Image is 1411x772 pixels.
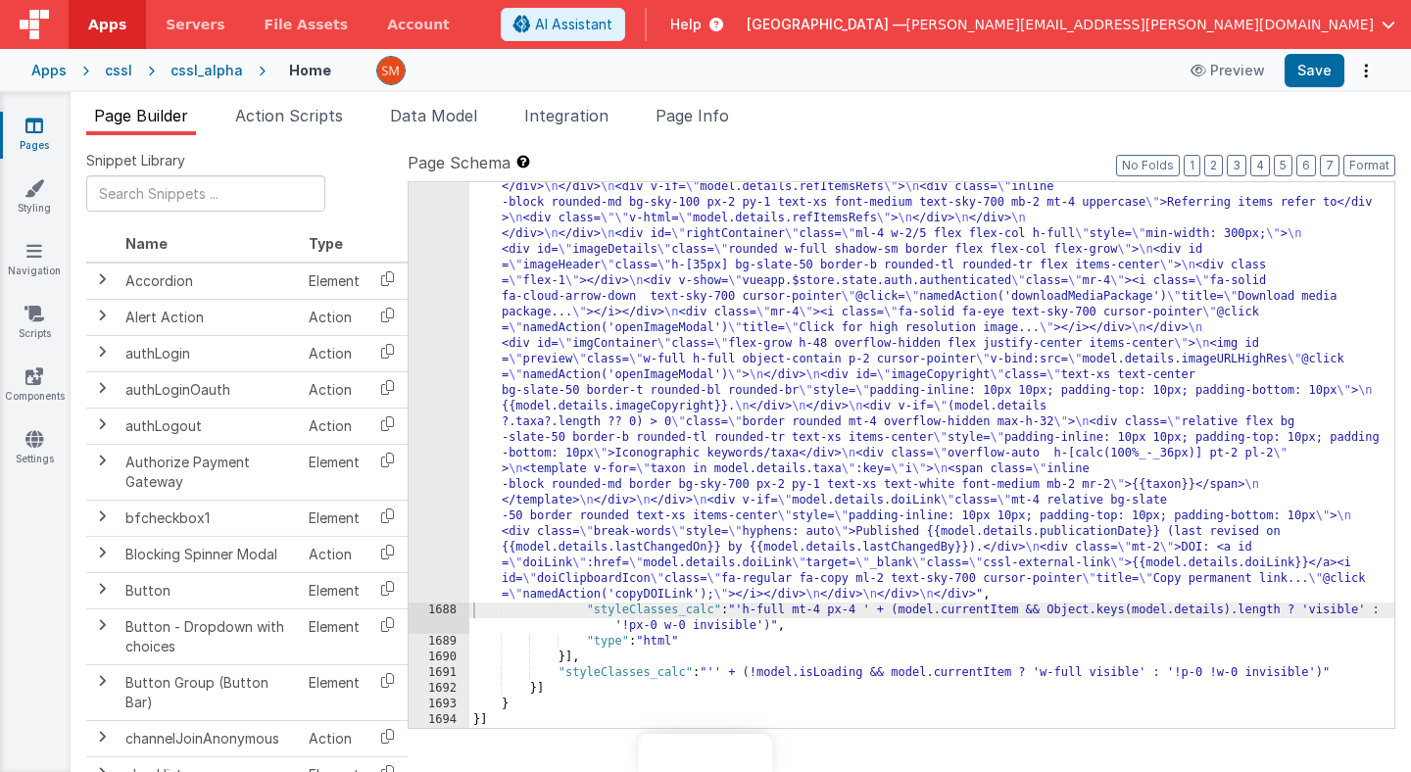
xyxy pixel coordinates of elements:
h4: Home [289,63,331,77]
td: Authorize Payment Gateway [118,444,301,500]
button: 6 [1296,155,1316,176]
button: Options [1352,57,1380,84]
div: 1693 [409,697,469,712]
div: 1688 [409,603,469,634]
div: Apps [31,61,67,80]
td: Button Group (Button Bar) [118,664,301,720]
img: e9616e60dfe10b317d64a5e98ec8e357 [377,57,405,84]
span: AI Assistant [535,15,612,34]
button: 7 [1320,155,1339,176]
td: Action [301,335,367,371]
td: Button [118,572,301,608]
td: Element [301,263,367,300]
div: 1694 [409,712,469,728]
button: 1 [1184,155,1200,176]
span: [GEOGRAPHIC_DATA] — [747,15,906,34]
td: Element [301,500,367,536]
button: Format [1343,155,1395,176]
span: Page Info [656,106,729,125]
td: bfcheckbox1 [118,500,301,536]
td: Action [301,720,367,756]
td: Accordion [118,263,301,300]
span: Type [309,235,343,252]
td: Alert Action [118,299,301,335]
td: Element [301,608,367,664]
span: Apps [88,15,126,34]
td: Element [301,444,367,500]
td: authLogout [118,408,301,444]
button: [GEOGRAPHIC_DATA] — [PERSON_NAME][EMAIL_ADDRESS][PERSON_NAME][DOMAIN_NAME] [747,15,1395,34]
div: 1689 [409,634,469,650]
span: Name [125,235,168,252]
td: Button - Dropdown with choices [118,608,301,664]
td: Action [301,408,367,444]
td: Action [301,536,367,572]
button: AI Assistant [501,8,625,41]
span: Help [670,15,702,34]
td: authLogin [118,335,301,371]
span: Data Model [390,106,477,125]
td: Element [301,664,367,720]
span: File Assets [265,15,349,34]
button: Save [1285,54,1344,87]
div: cssl_alpha [170,61,243,80]
button: 4 [1250,155,1270,176]
input: Search Snippets ... [86,175,325,212]
div: 1692 [409,681,469,697]
span: [PERSON_NAME][EMAIL_ADDRESS][PERSON_NAME][DOMAIN_NAME] [906,15,1374,34]
td: Blocking Spinner Modal [118,536,301,572]
span: Page Builder [94,106,188,125]
span: Snippet Library [86,151,185,170]
button: 5 [1274,155,1292,176]
button: No Folds [1116,155,1180,176]
span: Action Scripts [235,106,343,125]
div: cssl [105,61,132,80]
span: Page Schema [408,151,511,174]
td: Action [301,299,367,335]
td: channelJoinAnonymous [118,720,301,756]
button: 2 [1204,155,1223,176]
td: authLoginOauth [118,371,301,408]
div: 1691 [409,665,469,681]
div: 1690 [409,650,469,665]
span: Servers [166,15,224,34]
td: Action [301,371,367,408]
button: 3 [1227,155,1246,176]
button: Preview [1179,55,1277,86]
span: Integration [524,106,608,125]
td: Element [301,572,367,608]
